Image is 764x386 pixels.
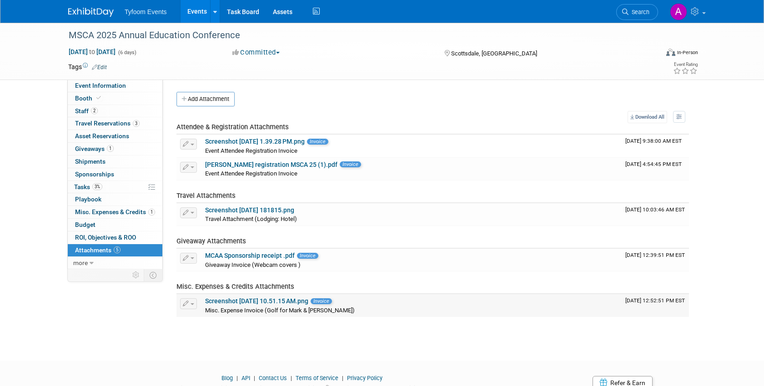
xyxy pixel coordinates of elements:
[148,209,155,216] span: 1
[628,111,667,123] a: Download All
[451,50,537,57] span: Scottsdale, [GEOGRAPHIC_DATA]
[144,269,163,281] td: Toggle Event Tabs
[176,191,236,200] span: Travel Attachments
[125,8,167,15] span: Tyfoom Events
[604,47,698,61] div: Event Format
[117,50,136,55] span: (6 days)
[88,48,96,55] span: to
[75,132,129,140] span: Asset Reservations
[74,183,102,190] span: Tasks
[68,231,162,244] a: ROI, Objectives & ROO
[205,261,301,268] span: Giveaway Invoice (Webcam covers )
[670,3,687,20] img: Angie Nichols
[68,193,162,206] a: Playbook
[75,95,103,102] span: Booth
[673,62,698,67] div: Event Rating
[68,48,116,56] span: [DATE] [DATE]
[75,208,155,216] span: Misc. Expenses & Credits
[234,375,240,381] span: |
[625,138,682,144] span: Upload Timestamp
[677,49,698,56] div: In-Person
[622,249,689,271] td: Upload Timestamp
[65,27,644,44] div: MSCA 2025 Annual Education Conference
[68,244,162,256] a: Attachments5
[68,155,162,168] a: Shipments
[205,206,294,214] a: Screenshot [DATE] 181815.png
[68,219,162,231] a: Budget
[75,234,136,241] span: ROI, Objectives & ROO
[75,145,114,152] span: Giveaways
[75,246,121,254] span: Attachments
[91,107,98,114] span: 2
[347,375,382,381] a: Privacy Policy
[176,282,294,291] span: Misc. Expenses & Credits Attachments
[622,158,689,180] td: Upload Timestamp
[68,8,114,17] img: ExhibitDay
[176,237,246,245] span: Giveaway Attachments
[68,62,107,71] td: Tags
[176,92,235,106] button: Add Attachment
[307,139,328,145] span: Invoice
[205,161,337,168] a: [PERSON_NAME] registration MSCA 25 (1).pdf
[68,257,162,269] a: more
[68,130,162,142] a: Asset Reservations
[625,161,682,167] span: Upload Timestamp
[133,120,140,127] span: 3
[75,196,101,203] span: Playbook
[628,9,649,15] span: Search
[622,135,689,157] td: Upload Timestamp
[311,298,332,304] span: Invoice
[297,253,318,259] span: Invoice
[75,221,95,228] span: Budget
[75,82,126,89] span: Event Information
[622,203,689,226] td: Upload Timestamp
[92,183,102,190] span: 3%
[259,375,287,381] a: Contact Us
[666,49,675,56] img: Format-Inperson.png
[241,375,250,381] a: API
[73,259,88,266] span: more
[205,170,297,177] span: Event Attendee Registration Invoice
[68,181,162,193] a: Tasks3%
[107,145,114,152] span: 1
[75,158,106,165] span: Shipments
[128,269,144,281] td: Personalize Event Tab Strip
[75,107,98,115] span: Staff
[68,143,162,155] a: Giveaways1
[75,120,140,127] span: Travel Reservations
[251,375,257,381] span: |
[625,206,685,213] span: Upload Timestamp
[221,375,233,381] a: Blog
[68,117,162,130] a: Travel Reservations3
[92,64,107,70] a: Edit
[68,80,162,92] a: Event Information
[68,168,162,180] a: Sponsorships
[616,4,658,20] a: Search
[176,123,289,131] span: Attendee & Registration Attachments
[68,92,162,105] a: Booth
[205,147,297,154] span: Event Attendee Registration Invoice
[205,297,308,305] a: Screenshot [DATE] 10.51.15 AM.png
[205,307,355,314] span: Misc. Expense Invoice (Golf for Mark & [PERSON_NAME])
[340,161,361,167] span: Invoice
[114,246,121,253] span: 5
[229,48,283,57] button: Committed
[205,138,305,145] a: Screenshot [DATE] 1.39.28 PM.png
[625,252,685,258] span: Upload Timestamp
[68,105,162,117] a: Staff2
[625,297,685,304] span: Upload Timestamp
[96,95,101,100] i: Booth reservation complete
[622,294,689,317] td: Upload Timestamp
[205,216,297,222] span: Travel Attachment (Lodging: Hotel)
[205,252,295,259] a: MCAA Sponsorship receipt .pdf
[68,206,162,218] a: Misc. Expenses & Credits1
[288,375,294,381] span: |
[296,375,338,381] a: Terms of Service
[75,170,114,178] span: Sponsorships
[340,375,346,381] span: |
